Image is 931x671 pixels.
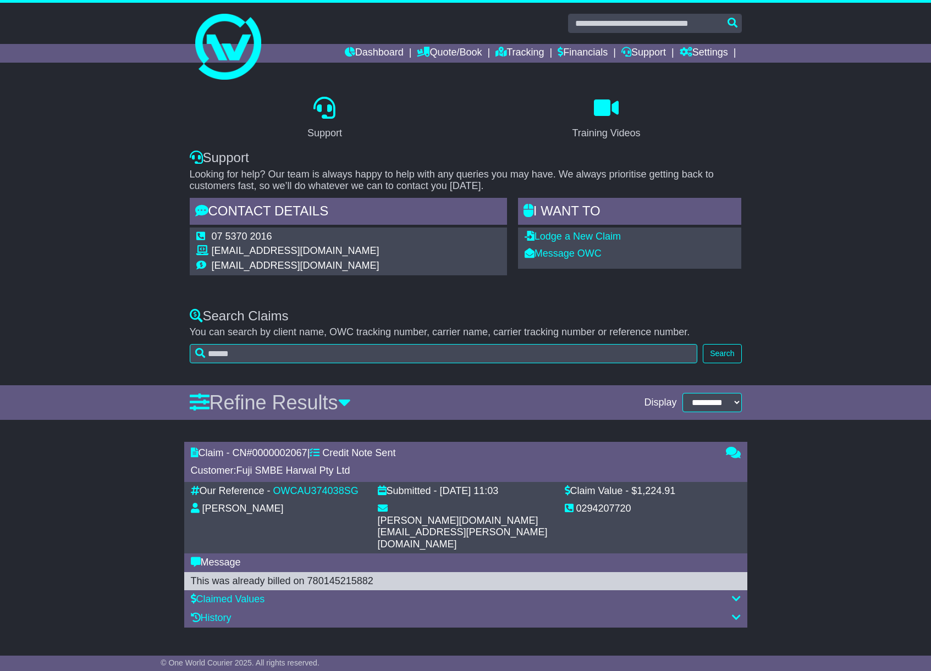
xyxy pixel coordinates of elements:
[190,391,351,414] a: Refine Results
[631,485,675,497] div: $1,224.91
[191,594,265,605] a: Claimed Values
[191,485,271,497] div: Our Reference -
[644,397,676,409] span: Display
[190,150,742,166] div: Support
[273,485,359,496] a: OWCAU374038SG
[345,44,404,63] a: Dashboard
[378,515,554,551] div: [PERSON_NAME][DOMAIN_NAME][EMAIL_ADDRESS][PERSON_NAME][DOMAIN_NAME]
[322,447,395,458] span: Credit Note Sent
[191,575,741,587] div: This was already billed on 780145215882
[307,126,342,141] div: Support
[191,447,715,459] div: Claim - CN# |
[191,465,715,477] div: Customer:
[191,594,741,606] div: Claimed Values
[572,126,640,141] div: Training Videos
[190,198,507,228] div: Contact Details
[212,245,379,260] td: [EMAIL_ADDRESS][DOMAIN_NAME]
[236,465,350,476] span: Fuji SMBE Harwal Pty Ltd
[565,485,629,497] div: Claim Value -
[703,344,741,363] button: Search
[680,44,728,63] a: Settings
[300,93,349,145] a: Support
[495,44,544,63] a: Tracking
[191,612,232,623] a: History
[252,447,307,458] span: 0000002067
[202,503,284,515] div: [PERSON_NAME]
[191,612,741,624] div: History
[190,326,742,339] p: You can search by client name, OWC tracking number, carrier name, carrier tracking number or refe...
[161,658,319,667] span: © One World Courier 2025. All rights reserved.
[212,260,379,272] td: [EMAIL_ADDRESS][DOMAIN_NAME]
[576,503,631,515] div: 0294207720
[558,44,608,63] a: Financials
[212,231,379,246] td: 07 5370 2016
[378,485,437,497] div: Submitted -
[525,248,602,259] a: Message OWC
[621,44,666,63] a: Support
[191,557,741,569] div: Message
[525,231,621,242] a: Lodge a New Claim
[190,169,742,192] p: Looking for help? Our team is always happy to help with any queries you may have. We always prior...
[518,198,742,228] div: I WANT to
[417,44,482,63] a: Quote/Book
[440,485,499,497] div: [DATE] 11:03
[565,93,647,145] a: Training Videos
[190,308,742,324] div: Search Claims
